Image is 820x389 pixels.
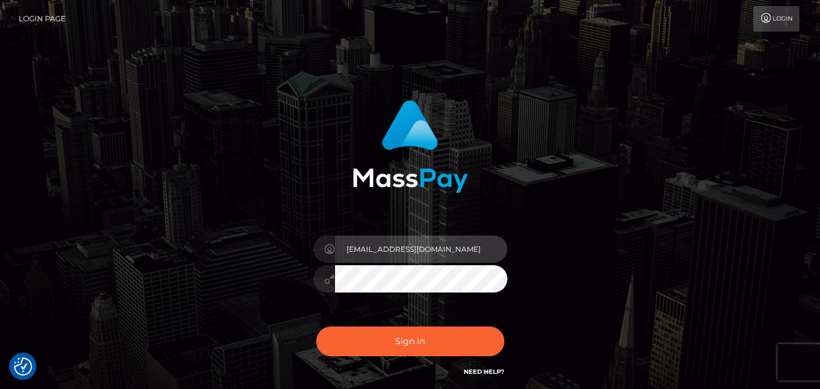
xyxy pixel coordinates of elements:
[14,357,32,376] img: Revisit consent button
[14,357,32,376] button: Consent Preferences
[353,100,468,193] img: MassPay Login
[464,368,504,376] a: Need Help?
[316,326,504,356] button: Sign in
[19,6,66,32] a: Login Page
[753,6,799,32] a: Login
[335,235,507,263] input: Username...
